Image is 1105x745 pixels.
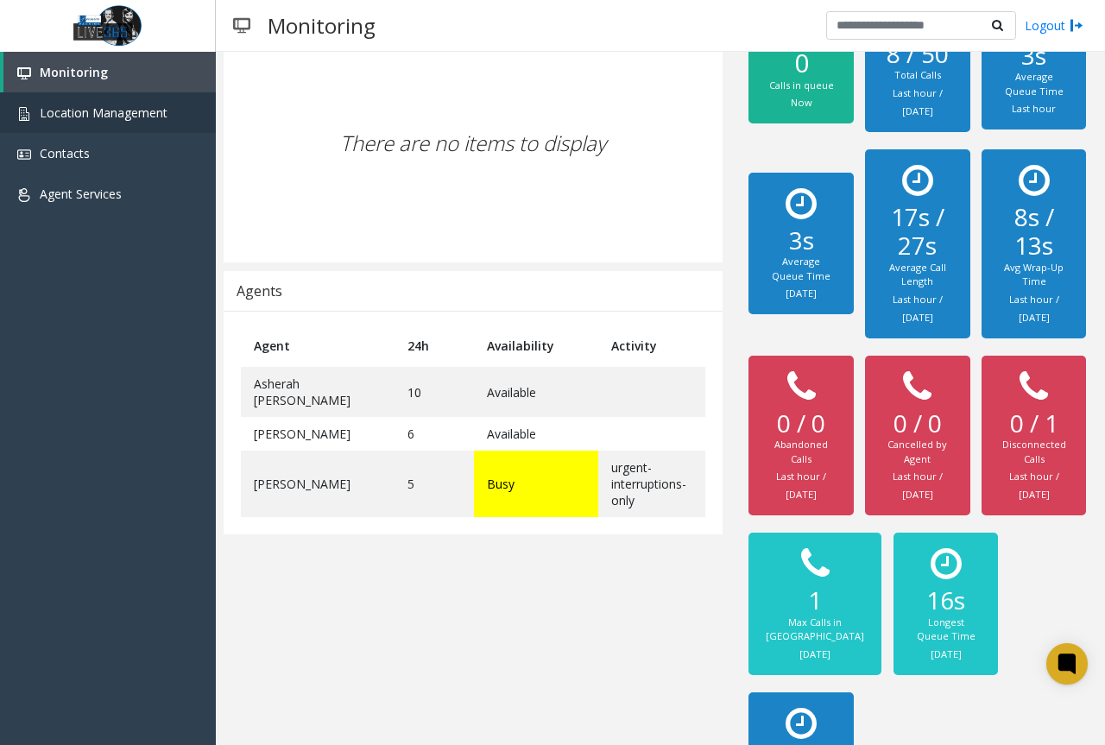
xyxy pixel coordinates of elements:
div: Agents [237,280,282,302]
div: Max Calls in [GEOGRAPHIC_DATA] [766,616,864,644]
div: Cancelled by Agent [882,438,952,466]
small: Last hour / [DATE] [1009,470,1059,501]
h2: 8 / 50 [882,40,952,69]
div: Abandoned Calls [766,438,836,466]
h2: 0 / 0 [882,409,952,439]
small: [DATE] [786,287,817,300]
th: Activity [598,325,705,367]
td: Available [474,417,598,451]
small: Last hour [1012,102,1056,115]
img: 'icon' [17,148,31,161]
img: pageIcon [233,4,250,47]
a: Monitoring [3,52,216,92]
img: 'icon' [17,188,31,202]
small: Last hour / [DATE] [893,470,943,501]
span: Monitoring [40,64,108,80]
div: Avg Wrap-Up Time [999,261,1069,289]
td: Asherah [PERSON_NAME] [241,367,395,417]
span: Location Management [40,104,167,121]
div: Average Call Length [882,261,952,289]
td: Available [474,367,598,417]
div: Calls in queue [766,79,836,93]
small: [DATE] [799,647,830,660]
h2: 0 / 0 [766,409,836,439]
h2: 0 [766,47,836,79]
th: 24h [395,325,473,367]
h2: 16s [911,586,981,616]
h2: 3s [999,41,1069,71]
small: Last hour / [DATE] [893,293,943,324]
h3: Monitoring [259,4,384,47]
th: Agent [241,325,395,367]
h2: 8s / 13s [999,203,1069,261]
div: Average Queue Time [999,70,1069,98]
td: [PERSON_NAME] [241,417,395,451]
img: 'icon' [17,66,31,80]
h2: 17s / 27s [882,203,952,261]
td: [PERSON_NAME] [241,451,395,517]
span: Contacts [40,145,90,161]
small: Last hour / [DATE] [776,470,826,501]
th: Availability [474,325,598,367]
img: logout [1070,16,1083,35]
div: Longest Queue Time [911,616,981,644]
td: 6 [395,417,473,451]
td: urgent-interruptions-only [598,451,705,517]
small: Last hour / [DATE] [893,86,943,117]
div: Disconnected Calls [999,438,1069,466]
small: [DATE] [931,647,962,660]
small: Now [791,96,812,109]
div: Average Queue Time [766,255,836,283]
span: Agent Services [40,186,122,202]
h2: 1 [766,586,864,616]
td: Busy [474,451,598,517]
div: There are no items to display [241,41,705,245]
td: 5 [395,451,473,517]
img: 'icon' [17,107,31,121]
td: 10 [395,367,473,417]
div: Total Calls [882,68,952,83]
a: Logout [1025,16,1083,35]
small: Last hour / [DATE] [1009,293,1059,324]
h2: 0 / 1 [999,409,1069,439]
h2: 3s [766,226,836,256]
